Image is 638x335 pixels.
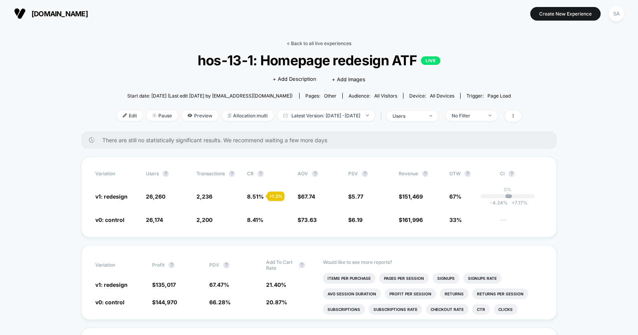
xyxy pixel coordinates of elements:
span: 151,469 [402,193,423,200]
span: + Add Description [273,75,316,83]
span: Device: [403,93,460,99]
p: 0% [504,187,512,192]
div: + 1.3 % [267,192,284,201]
div: Pages: [305,93,337,99]
div: Audience: [349,93,397,99]
div: No Filter [452,113,483,119]
span: Variation [95,259,138,271]
button: SA [606,6,626,22]
button: Create New Experience [530,7,601,21]
span: Transactions [196,171,225,176]
span: other [324,93,337,99]
span: Latest Version: [DATE] - [DATE] [277,110,375,121]
button: ? [312,171,318,177]
button: ? [508,171,515,177]
span: 8.41 % [247,216,263,223]
li: Signups Rate [463,273,501,284]
span: $ [152,299,177,305]
span: PDV [209,262,219,268]
span: 26,260 [146,193,165,200]
p: LIVE [421,56,440,65]
span: 8.51 % [247,193,264,200]
span: 26,174 [146,216,163,223]
div: Trigger: [466,93,511,99]
span: $ [399,216,423,223]
span: OTW [449,171,492,177]
span: -4.24 % [490,200,508,206]
span: 73.63 [301,216,317,223]
li: Ctr [472,304,490,315]
span: users [146,171,159,176]
span: v1: redesign [95,281,128,288]
button: ? [163,171,169,177]
span: + Add Images [332,76,365,82]
img: rebalance [228,113,231,118]
button: ? [464,171,471,177]
img: Visually logo [14,8,26,19]
span: 2,236 [196,193,212,200]
button: ? [422,171,428,177]
button: ? [168,262,175,268]
li: Pages Per Session [379,273,429,284]
p: | [507,192,508,198]
span: 2,200 [196,216,212,223]
button: ? [229,171,235,177]
span: + [512,200,515,206]
span: 6.19 [352,216,363,223]
span: $ [399,193,423,200]
span: 67.47 % [209,281,229,288]
button: [DOMAIN_NAME] [12,7,90,20]
li: Profit Per Session [385,288,436,299]
li: Returns Per Session [472,288,528,299]
span: 7.17 % [508,200,528,206]
li: Signups [433,273,459,284]
span: all devices [430,93,454,99]
li: Subscriptions [323,304,365,315]
a: < Back to all live experiences [287,40,351,46]
span: $ [298,193,315,200]
button: ? [299,262,305,268]
span: v0: control [95,216,124,223]
span: CI [500,171,543,177]
span: 33% [449,216,462,223]
img: calendar [283,113,287,117]
span: 67.74 [301,193,315,200]
span: Allocation: multi [222,110,273,121]
span: $ [348,193,363,200]
button: ? [258,171,264,177]
span: Start date: [DATE] (Last edit [DATE] by [EMAIL_ADDRESS][DOMAIN_NAME]) [127,93,293,99]
span: CR [247,171,254,176]
p: Would like to see more reports? [323,259,543,265]
span: Page Load [487,93,511,99]
span: Preview [182,110,218,121]
button: ? [223,262,230,268]
span: | [379,110,387,122]
span: 66.28 % [209,299,231,305]
li: Items Per Purchase [323,273,375,284]
span: v1: redesign [95,193,128,200]
span: $ [298,216,317,223]
span: Add To Cart Rate [266,259,295,271]
li: Avg Session Duration [323,288,381,299]
span: 5.77 [352,193,363,200]
span: [DOMAIN_NAME] [32,10,88,18]
span: There are still no statistically significant results. We recommend waiting a few more days [102,137,541,143]
span: --- [500,218,543,223]
li: Returns [440,288,468,299]
span: 144,970 [156,299,177,305]
span: Pause [147,110,178,121]
div: SA [609,6,624,21]
img: end [429,115,432,117]
span: hos-13-1: Homepage redesign ATF [137,52,501,68]
span: PSV [348,171,358,176]
span: Profit [152,262,165,268]
img: end [489,115,491,116]
span: Variation [95,171,138,177]
img: end [152,113,156,117]
li: Checkout Rate [426,304,468,315]
img: end [366,115,369,116]
span: $ [152,281,176,288]
span: 67% [449,193,461,200]
span: 135,017 [156,281,176,288]
span: 161,996 [402,216,423,223]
